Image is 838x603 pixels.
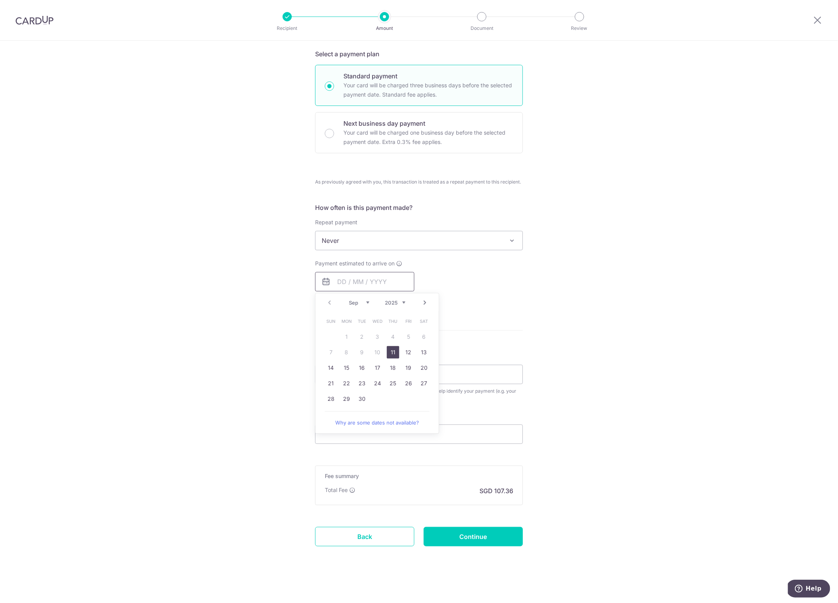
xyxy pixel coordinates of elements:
a: 29 [340,393,353,405]
a: 13 [418,346,430,359]
a: 11 [387,346,399,359]
span: Monday [340,315,353,327]
img: CardUp [16,16,53,25]
a: Why are some dates not available? [325,415,429,430]
span: Sunday [325,315,337,327]
a: 25 [387,377,399,390]
p: Standard payment [343,71,513,81]
p: Your card will be charged one business day before the selected payment date. Extra 0.3% fee applies. [343,128,513,147]
span: Never [316,231,522,250]
span: Payment estimated to arrive on [315,260,395,267]
a: 24 [371,377,384,390]
span: Never [315,231,523,250]
span: Thursday [387,315,399,327]
h5: Fee summary [325,472,513,480]
span: Saturday [418,315,430,327]
p: Document [453,24,510,32]
p: SGD 107.36 [479,486,513,496]
h5: How often is this payment made? [315,203,523,212]
p: Review [551,24,608,32]
span: As previously agreed with you, this transaction is treated as a repeat payment to this recipient. [315,178,523,186]
a: 18 [387,362,399,374]
a: 16 [356,362,368,374]
a: 19 [402,362,415,374]
a: Back [315,527,414,546]
input: DD / MM / YYYY [315,272,414,291]
a: 27 [418,377,430,390]
input: Continue [424,527,523,546]
a: 30 [356,393,368,405]
a: 20 [418,362,430,374]
p: Amount [356,24,413,32]
h5: Select a payment plan [315,49,523,59]
a: 26 [402,377,415,390]
a: 17 [371,362,384,374]
span: Wednesday [371,315,384,327]
a: 23 [356,377,368,390]
span: Tuesday [356,315,368,327]
a: Next [420,298,429,307]
a: 21 [325,377,337,390]
p: Total Fee [325,486,348,494]
a: 12 [402,346,415,359]
a: 15 [340,362,353,374]
a: 14 [325,362,337,374]
p: Your card will be charged three business days before the selected payment date. Standard fee appl... [343,81,513,99]
iframe: Opens a widget where you can find more information [788,580,830,599]
a: 28 [325,393,337,405]
label: Repeat payment [315,218,357,226]
p: Recipient [259,24,316,32]
span: Friday [402,315,415,327]
p: Next business day payment [343,119,513,128]
a: 22 [340,377,353,390]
